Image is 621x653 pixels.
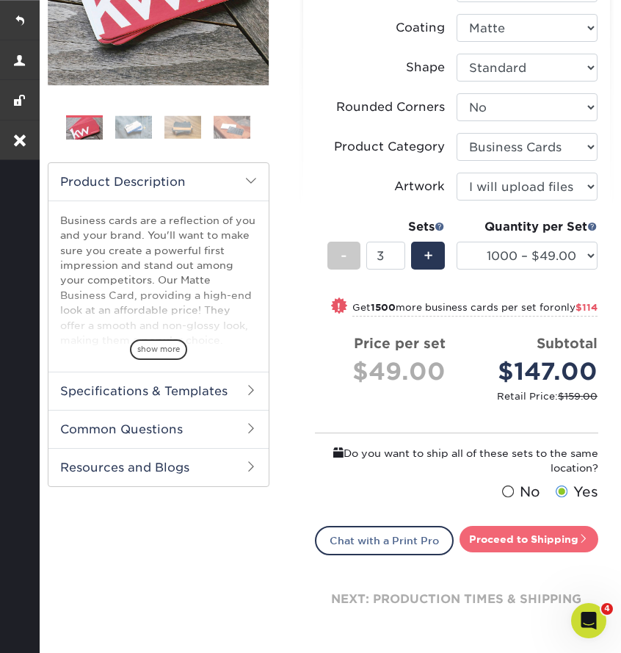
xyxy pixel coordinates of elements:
img: Business Cards 01 [66,110,103,147]
label: No [498,482,540,502]
iframe: Intercom live chat [571,603,606,638]
strong: Subtotal [537,335,598,351]
div: Do you want to ship all of these sets to the same location? [315,445,598,476]
strong: 1500 [371,302,396,313]
a: Chat with a Print Pro [315,526,454,555]
h2: Specifications & Templates [48,372,269,410]
img: Business Cards 03 [164,116,201,139]
span: - [341,245,347,267]
a: Proceed to Shipping [460,526,598,552]
label: Yes [552,482,598,502]
div: Artwork [394,178,445,195]
h2: Common Questions [48,410,269,448]
h2: Resources and Blogs [48,448,269,486]
div: Product Category [334,138,445,156]
span: 4 [601,603,613,615]
span: ! [337,300,341,315]
p: Business cards are a reflection of you and your brand. You'll want to make sure you create a powe... [60,213,257,572]
div: Coating [396,19,445,37]
span: + [424,245,433,267]
div: Rounded Corners [336,98,445,116]
div: $49.00 [327,354,446,389]
small: Get more business cards per set for [352,302,598,317]
div: next: production times & shipping [315,555,598,643]
img: Business Cards 04 [214,116,250,139]
div: Shape [406,59,445,76]
div: Sets [327,218,445,236]
span: $114 [575,302,598,313]
div: $147.00 [468,354,598,389]
h2: Product Description [48,163,269,201]
strong: Price per set [354,335,446,351]
img: Business Cards 02 [115,116,152,139]
span: show more [130,339,187,359]
span: $159.00 [558,391,598,402]
div: Quantity per Set [457,218,598,236]
span: only [554,302,598,313]
small: Retail Price: [327,389,598,403]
